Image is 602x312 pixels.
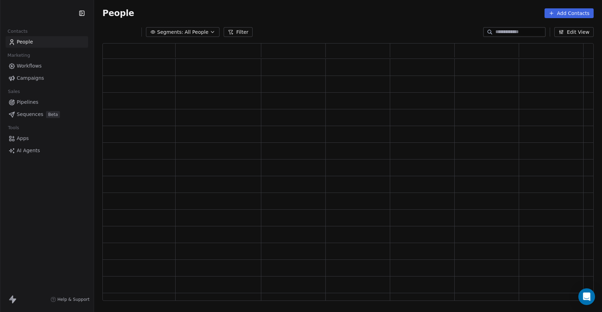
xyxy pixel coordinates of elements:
[6,36,88,48] a: People
[17,135,29,142] span: Apps
[6,109,88,120] a: SequencesBeta
[5,50,33,61] span: Marketing
[5,86,23,97] span: Sales
[545,8,594,18] button: Add Contacts
[578,288,595,305] div: Open Intercom Messenger
[185,29,208,36] span: All People
[17,62,42,70] span: Workflows
[224,27,253,37] button: Filter
[5,26,31,37] span: Contacts
[554,27,594,37] button: Edit View
[17,99,38,106] span: Pipelines
[6,72,88,84] a: Campaigns
[6,133,88,144] a: Apps
[46,111,60,118] span: Beta
[17,75,44,82] span: Campaigns
[157,29,183,36] span: Segments:
[51,297,90,302] a: Help & Support
[6,96,88,108] a: Pipelines
[5,123,22,133] span: Tools
[17,38,33,46] span: People
[6,60,88,72] a: Workflows
[57,297,90,302] span: Help & Support
[102,8,134,18] span: People
[17,111,43,118] span: Sequences
[6,145,88,156] a: AI Agents
[17,147,40,154] span: AI Agents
